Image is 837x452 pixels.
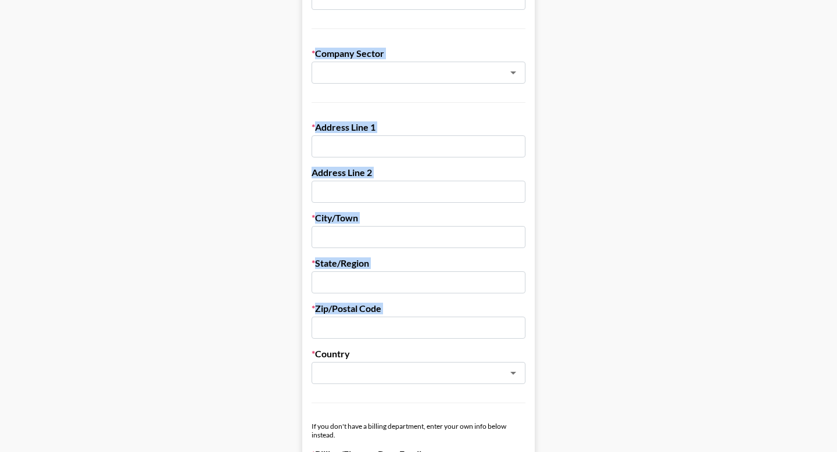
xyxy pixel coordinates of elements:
label: Country [312,348,525,360]
label: Address Line 2 [312,167,525,178]
label: Company Sector [312,48,525,59]
button: Open [505,64,521,81]
button: Open [505,365,521,381]
label: City/Town [312,212,525,224]
label: Zip/Postal Code [312,303,525,314]
label: State/Region [312,257,525,269]
label: Address Line 1 [312,121,525,133]
div: If you don't have a billing department, enter your own info below instead. [312,422,525,439]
